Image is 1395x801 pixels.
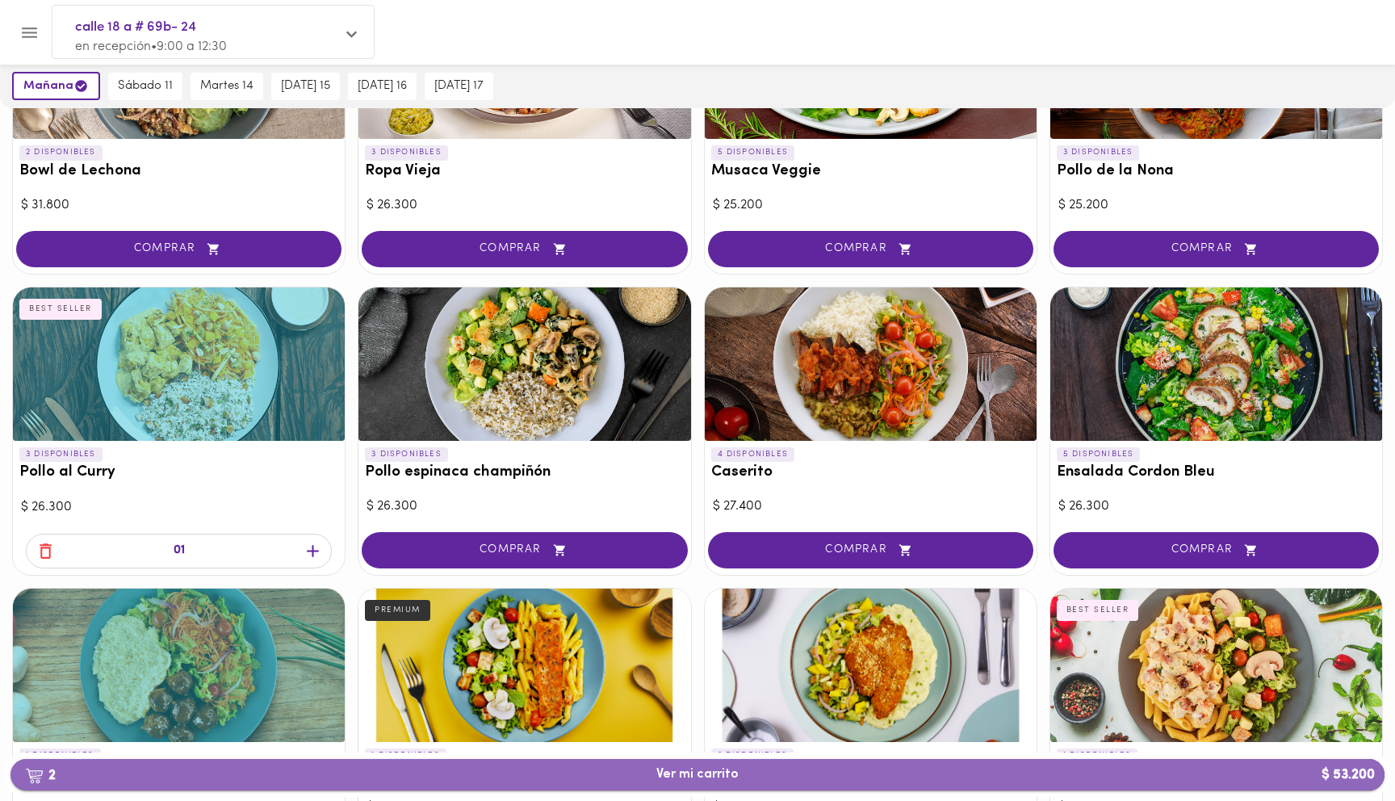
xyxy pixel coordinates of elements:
[1074,242,1359,256] span: COMPRAR
[713,497,1028,516] div: $ 27.400
[1057,145,1140,160] p: 3 DISPONIBLES
[36,242,321,256] span: COMPRAR
[10,13,49,52] button: Menu
[705,287,1037,441] div: Caserito
[191,73,263,100] button: martes 14
[1058,196,1374,215] div: $ 25.200
[75,40,227,53] span: en recepción • 9:00 a 12:30
[19,447,103,462] p: 3 DISPONIBLES
[12,72,100,100] button: mañana
[25,768,44,784] img: cart.png
[728,242,1013,256] span: COMPRAR
[348,73,417,100] button: [DATE] 16
[365,600,430,621] div: PREMIUM
[19,299,102,320] div: BEST SELLER
[19,145,103,160] p: 2 DISPONIBLES
[1058,497,1374,516] div: $ 26.300
[21,196,337,215] div: $ 31.800
[367,196,682,215] div: $ 26.300
[656,767,739,782] span: Ver mi carrito
[16,231,341,267] button: COMPRAR
[281,79,330,94] span: [DATE] 15
[382,242,667,256] span: COMPRAR
[1054,231,1379,267] button: COMPRAR
[23,78,89,94] span: mañana
[21,498,337,517] div: $ 26.300
[705,589,1037,742] div: Tilapia parmesana
[75,17,335,38] span: calle 18 a # 69b- 24
[1050,589,1382,742] div: Pollo carbonara
[434,79,484,94] span: [DATE] 17
[1057,600,1139,621] div: BEST SELLER
[711,163,1030,180] h3: Musaca Veggie
[13,589,345,742] div: Albóndigas BBQ
[118,79,173,94] span: sábado 11
[358,287,690,441] div: Pollo espinaca champiñón
[728,543,1013,557] span: COMPRAR
[1057,163,1376,180] h3: Pollo de la Nona
[711,145,795,160] p: 5 DISPONIBLES
[271,73,340,100] button: [DATE] 15
[1074,543,1359,557] span: COMPRAR
[367,497,682,516] div: $ 26.300
[200,79,253,94] span: martes 14
[19,464,338,481] h3: Pollo al Curry
[358,79,407,94] span: [DATE] 16
[711,464,1030,481] h3: Caserito
[708,532,1033,568] button: COMPRAR
[174,542,185,560] p: 01
[708,231,1033,267] button: COMPRAR
[10,759,1385,791] button: 2Ver mi carrito$ 53.200
[362,532,687,568] button: COMPRAR
[13,287,345,441] div: Pollo al Curry
[713,196,1028,215] div: $ 25.200
[365,163,684,180] h3: Ropa Vieja
[1054,532,1379,568] button: COMPRAR
[1050,287,1382,441] div: Ensalada Cordon Bleu
[19,163,338,180] h3: Bowl de Lechona
[1057,447,1141,462] p: 5 DISPONIBLES
[1057,464,1376,481] h3: Ensalada Cordon Bleu
[15,765,65,786] b: 2
[711,447,795,462] p: 4 DISPONIBLES
[382,543,667,557] span: COMPRAR
[365,145,448,160] p: 3 DISPONIBLES
[1301,707,1379,785] iframe: Messagebird Livechat Widget
[425,73,493,100] button: [DATE] 17
[365,464,684,481] h3: Pollo espinaca champiñón
[362,231,687,267] button: COMPRAR
[365,447,448,462] p: 3 DISPONIBLES
[358,589,690,742] div: Salmón toscana
[108,73,182,100] button: sábado 11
